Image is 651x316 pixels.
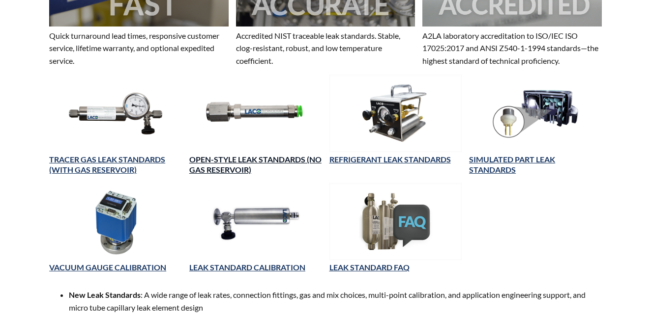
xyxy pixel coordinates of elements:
[69,289,602,314] li: : A wide range of leak rates, connection fittings, gas and mix choices, multi-point calibration, ...
[49,75,182,152] img: Calibrated Leak Standard with Gauge
[69,290,141,299] strong: New Leak Standards
[236,29,415,67] p: Accredited NIST traceable leak standards. Stable, clog-resistant, robust, and low temperature coe...
[189,263,305,272] a: LEAK STANDARD CALIBRATION
[329,183,462,260] img: FAQ image showing leak standard examples
[469,155,555,174] a: SIMULATED PART LEAK STANDARDS
[49,263,166,272] a: VACUUM GAUGE CALIBRATION
[329,75,462,152] img: Refrigerant Leak Standard image
[49,29,229,67] p: Quick turnaround lead times, responsive customer service, lifetime warranty, and optional expedit...
[329,155,451,164] a: REFRIGERANT LEAK STANDARDS
[49,183,182,260] img: Vacuum Gauge Calibration image
[329,263,410,272] a: LEAK STANDARD FAQ
[189,75,322,152] img: Open-Style Leak Standard
[189,155,322,174] a: OPEN-STYLE LEAK STANDARDS (NO GAS RESERVOIR)
[49,155,165,174] a: TRACER GAS LEAK STANDARDS (WITH GAS RESERVOIR)
[422,29,602,67] p: A2LA laboratory accreditation to ISO/IEC ISO 17025:2017 and ANSI Z540-1-1994 standards—the highes...
[469,75,602,152] img: Simulated Part Leak Standard image
[189,183,322,260] img: Leak Standard Calibration image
